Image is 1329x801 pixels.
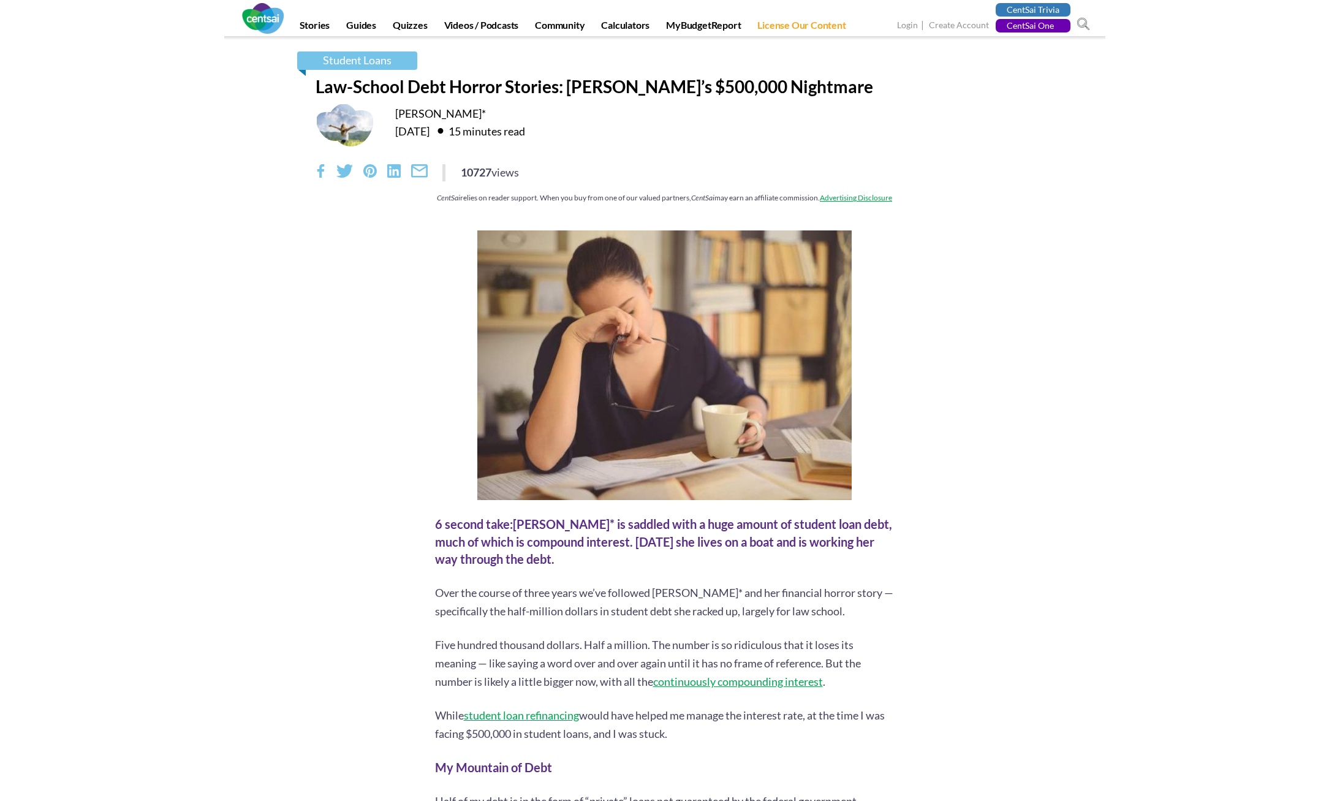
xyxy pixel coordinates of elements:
em: CentSai [437,193,460,202]
a: Quizzes [385,19,435,36]
a: MyBudgetReport [659,19,748,36]
a: [PERSON_NAME]* [395,107,486,120]
div: relies on reader support. When you buy from one of our valued partners, may earn an affiliate com... [316,192,1014,203]
a: Guides [339,19,384,36]
a: Community [528,19,592,36]
a: CentSai Trivia [996,3,1070,17]
p: Over the course of three years we’ve followed [PERSON_NAME]* and her financial horror story — spe... [435,583,895,620]
img: CentSai [242,3,284,34]
a: Create Account [929,20,989,32]
h1: Law-School Debt Horror Stories: [PERSON_NAME]’s $500,000 Nightmare [316,76,1014,97]
p: While would have helped me manage the interest rate, at the time I was facing $500,000 in student... [435,706,895,743]
a: Videos / Podcasts [437,19,526,36]
strong: My Mountain of Debt [435,760,552,775]
div: 10727 [461,164,519,180]
img: Law-School Debt Horror Stories: Anna’s $500,000 Nightmare [477,230,852,500]
a: Advertising Disclosure [820,193,892,202]
a: student loan refinancing [464,708,579,722]
time: [DATE] [395,124,430,138]
span: 6 second take: [435,517,513,531]
a: continuously compounding interest [653,675,823,688]
div: 15 minutes read [431,121,525,140]
a: Stories [292,19,338,36]
a: Login [897,20,918,32]
a: CentSai One [996,19,1070,32]
a: Calculators [594,19,657,36]
div: [PERSON_NAME]* is saddled with a huge amount of student loan debt, much of which is compound inte... [435,515,895,568]
em: CentSai [691,193,714,202]
p: Five hundred thousand dollars. Half a million. The number is so ridiculous that it loses its mean... [435,636,895,691]
span: | [920,18,927,32]
a: Student Loans [297,51,417,70]
a: License Our Content [750,19,853,36]
span: views [491,165,519,179]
